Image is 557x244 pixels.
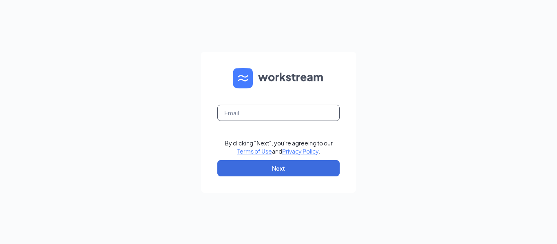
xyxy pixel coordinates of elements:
[282,147,318,155] a: Privacy Policy
[217,105,340,121] input: Email
[237,147,272,155] a: Terms of Use
[233,68,324,88] img: WS logo and Workstream text
[225,139,333,155] div: By clicking "Next", you're agreeing to our and .
[217,160,340,176] button: Next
